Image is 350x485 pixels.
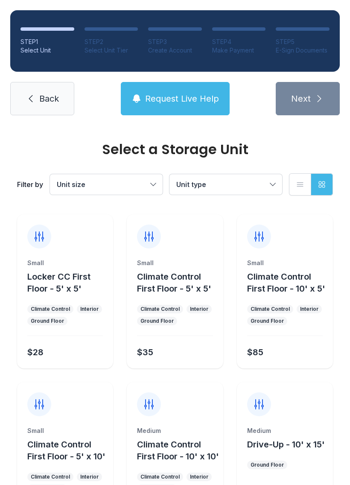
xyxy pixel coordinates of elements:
[291,93,311,105] span: Next
[276,38,330,46] div: STEP 5
[140,306,180,313] div: Climate Control
[190,473,208,480] div: Interior
[176,180,206,189] span: Unit type
[140,318,174,324] div: Ground Floor
[137,346,153,358] div: $35
[251,306,290,313] div: Climate Control
[251,318,284,324] div: Ground Floor
[20,46,74,55] div: Select Unit
[247,346,263,358] div: $85
[57,180,85,189] span: Unit size
[27,271,110,295] button: Locker CC First Floor - 5' x 5'
[212,38,266,46] div: STEP 4
[31,306,70,313] div: Climate Control
[137,271,219,295] button: Climate Control First Floor - 5' x 5'
[137,438,219,462] button: Climate Control First Floor - 10' x 10'
[247,272,325,294] span: Climate Control First Floor - 10' x 5'
[80,306,99,313] div: Interior
[17,143,333,156] div: Select a Storage Unit
[137,439,219,462] span: Climate Control First Floor - 10' x 10'
[276,46,330,55] div: E-Sign Documents
[39,93,59,105] span: Back
[27,346,44,358] div: $28
[140,473,180,480] div: Climate Control
[148,38,202,46] div: STEP 3
[247,271,330,295] button: Climate Control First Floor - 10' x 5'
[300,306,318,313] div: Interior
[85,38,138,46] div: STEP 2
[212,46,266,55] div: Make Payment
[27,427,103,435] div: Small
[190,306,208,313] div: Interior
[169,174,282,195] button: Unit type
[17,179,43,190] div: Filter by
[148,46,202,55] div: Create Account
[137,272,211,294] span: Climate Control First Floor - 5' x 5'
[31,473,70,480] div: Climate Control
[27,438,110,462] button: Climate Control First Floor - 5' x 10'
[27,272,90,294] span: Locker CC First Floor - 5' x 5'
[137,259,213,267] div: Small
[50,174,163,195] button: Unit size
[31,318,64,324] div: Ground Floor
[247,259,323,267] div: Small
[247,427,323,435] div: Medium
[145,93,219,105] span: Request Live Help
[85,46,138,55] div: Select Unit Tier
[80,473,99,480] div: Interior
[247,439,325,450] span: Drive-Up - 10' x 15'
[27,259,103,267] div: Small
[27,439,105,462] span: Climate Control First Floor - 5' x 10'
[20,38,74,46] div: STEP 1
[247,438,325,450] button: Drive-Up - 10' x 15'
[137,427,213,435] div: Medium
[251,462,284,468] div: Ground Floor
